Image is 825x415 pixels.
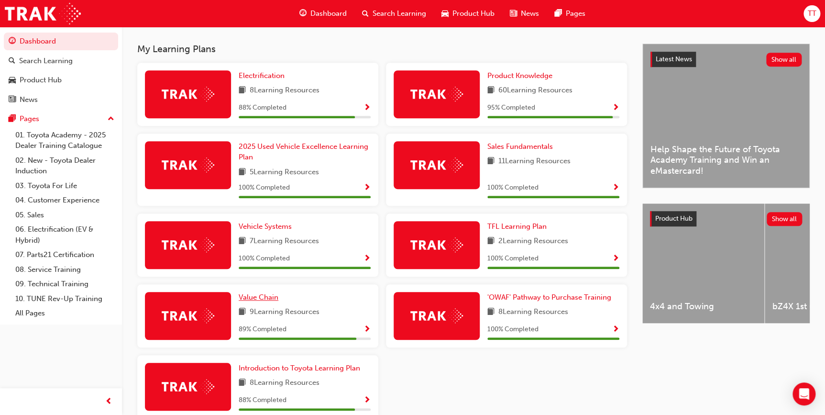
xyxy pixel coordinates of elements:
a: Electrification [239,70,288,81]
a: Introduction to Toyota Learning Plan [239,363,364,374]
span: 88 % Completed [239,395,286,406]
span: Latest News [656,55,692,63]
a: 05. Sales [11,208,118,223]
button: Show Progress [612,102,619,114]
span: 100 % Completed [487,182,539,193]
span: guage-icon [299,8,307,20]
span: 'OWAF' Pathway to Purchase Training [487,293,611,302]
button: Show all [766,53,802,67]
a: news-iconNews [502,4,547,23]
button: Show Progress [363,182,371,194]
img: Trak [410,157,463,172]
a: 03. Toyota For Life [11,179,118,193]
button: TT [803,5,820,22]
span: Dashboard [310,8,347,19]
a: 01. Toyota Academy - 2025 Dealer Training Catalogue [11,128,118,153]
span: Value Chain [239,293,278,302]
span: car-icon [441,8,449,20]
span: Vehicle Systems [239,222,292,231]
span: search-icon [362,8,369,20]
span: 100 % Completed [487,253,539,264]
a: 'OWAF' Pathway to Purchase Training [487,292,615,303]
img: Trak [162,157,214,172]
button: Show Progress [363,394,371,406]
button: DashboardSearch LearningProduct HubNews [4,31,118,110]
span: Show Progress [363,104,371,112]
a: 10. TUNE Rev-Up Training [11,292,118,306]
span: Show Progress [363,325,371,334]
span: 95 % Completed [487,102,535,113]
span: 5 Learning Resources [250,167,319,179]
span: Search Learning [373,8,426,19]
span: 2 Learning Resources [498,236,568,247]
a: Vehicle Systems [239,221,296,232]
div: Open Intercom Messenger [792,382,815,405]
span: TT [807,8,816,19]
span: Product Hub [655,214,693,223]
a: Product HubShow all [650,211,802,226]
a: Product Hub [4,71,118,89]
a: search-iconSearch Learning [354,4,434,23]
span: up-icon [108,113,114,125]
span: book-icon [487,306,495,318]
span: pages-icon [554,8,561,20]
span: Show Progress [363,255,371,263]
img: Trak [162,87,214,101]
a: Latest NewsShow allHelp Shape the Future of Toyota Academy Training and Win an eMastercard! [642,44,810,188]
span: 89 % Completed [239,324,286,335]
div: News [20,94,38,105]
div: Search Learning [19,56,73,67]
span: 11 Learning Resources [498,156,571,168]
button: Show Progress [612,182,619,194]
span: news-icon [9,96,16,104]
a: Latest NewsShow all [650,52,802,67]
span: book-icon [239,306,246,318]
span: car-icon [9,76,16,85]
div: Product Hub [20,75,62,86]
span: book-icon [239,167,246,179]
img: Trak [410,237,463,252]
span: book-icon [239,85,246,97]
a: All Pages [11,306,118,321]
span: 88 % Completed [239,102,286,113]
span: News [521,8,539,19]
a: Dashboard [4,33,118,50]
div: Pages [20,113,39,124]
span: 9 Learning Resources [250,306,319,318]
a: Search Learning [4,52,118,70]
span: 100 % Completed [239,182,290,193]
a: 08. Service Training [11,262,118,277]
button: Pages [4,110,118,128]
span: 100 % Completed [487,324,539,335]
span: Sales Fundamentals [487,142,553,151]
span: 7 Learning Resources [250,236,319,247]
a: 02. New - Toyota Dealer Induction [11,153,118,179]
span: 8 Learning Resources [250,377,319,389]
h3: My Learning Plans [137,44,627,55]
a: car-iconProduct Hub [434,4,502,23]
img: Trak [162,308,214,323]
span: Show Progress [612,104,619,112]
button: Show Progress [363,102,371,114]
span: TFL Learning Plan [487,222,547,231]
button: Show Progress [363,253,371,265]
span: book-icon [239,236,246,247]
span: book-icon [487,156,495,168]
a: 4x4 and Towing [642,203,764,323]
img: Trak [410,87,463,101]
span: Electrification [239,71,285,80]
span: 100 % Completed [239,253,290,264]
button: Show all [767,212,803,226]
span: Pages [565,8,585,19]
img: Trak [5,3,81,24]
span: Show Progress [363,184,371,192]
span: 2025 Used Vehicle Excellence Learning Plan [239,142,368,162]
img: Trak [410,308,463,323]
a: 06. Electrification (EV & Hybrid) [11,222,118,247]
span: Show Progress [363,396,371,405]
a: guage-iconDashboard [292,4,354,23]
span: Show Progress [612,325,619,334]
button: Show Progress [363,324,371,336]
span: prev-icon [105,396,112,408]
